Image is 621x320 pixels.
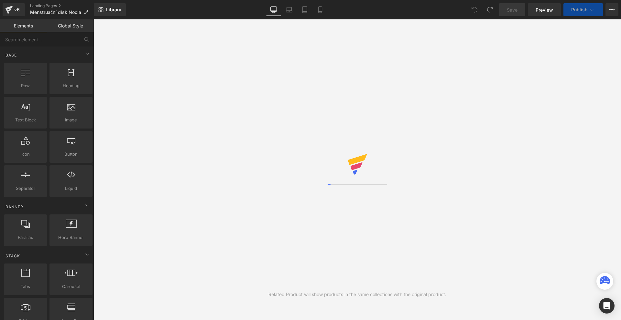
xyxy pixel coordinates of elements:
span: Tabs [6,283,45,290]
span: Carousel [51,283,91,290]
a: Preview [528,3,561,16]
span: Button [51,151,91,158]
span: Text Block [6,117,45,123]
a: Laptop [281,3,297,16]
span: Menstruační disk Noola [30,10,81,15]
span: Library [106,7,121,13]
span: Base [5,52,17,58]
span: Parallax [6,234,45,241]
a: v6 [3,3,25,16]
div: Open Intercom Messenger [599,298,615,314]
span: Liquid [51,185,91,192]
span: Banner [5,204,24,210]
a: Tablet [297,3,312,16]
button: Redo [484,3,496,16]
span: Hero Banner [51,234,91,241]
a: New Library [94,3,126,16]
a: Desktop [266,3,281,16]
span: Heading [51,82,91,89]
div: v6 [13,5,21,14]
span: Stack [5,253,21,259]
a: Landing Pages [30,3,94,8]
span: Separator [6,185,45,192]
span: Preview [536,6,553,13]
button: Publish [563,3,603,16]
a: Global Style [47,19,94,32]
span: Publish [571,7,587,12]
span: Save [507,6,517,13]
span: Image [51,117,91,123]
span: Icon [6,151,45,158]
span: Row [6,82,45,89]
div: Related Product will show products in the same collections with the original product. [268,291,446,298]
button: Undo [468,3,481,16]
a: Mobile [312,3,328,16]
button: More [605,3,618,16]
